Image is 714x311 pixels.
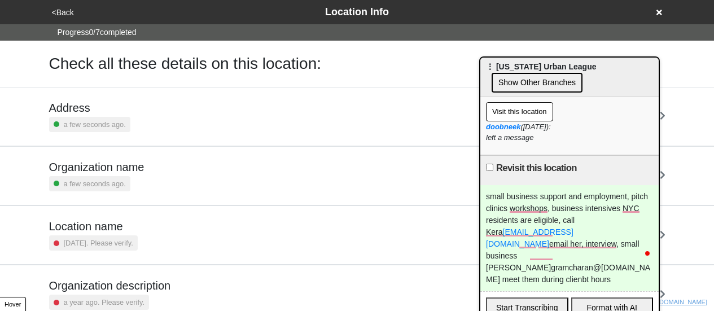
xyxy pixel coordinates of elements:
[658,299,707,305] a: [DOMAIN_NAME]
[64,238,133,248] small: [DATE]. Please verify.
[64,178,126,189] small: a few seconds ago.
[49,6,77,19] button: <Back
[496,161,577,175] label: Revisit this location
[486,227,573,248] a: [EMAIL_ADDRESS][DOMAIN_NAME]
[492,73,582,93] button: Show Other Branches
[49,54,322,73] h1: Check all these details on this location:
[486,102,553,121] button: Visit this location
[58,27,137,38] span: Progress 0 / 7 completed
[480,185,659,291] div: To enrich screen reader interactions, please activate Accessibility in Grammarly extension settings
[49,279,171,292] h5: Organization description
[486,62,597,71] span: ⋮ [US_STATE] Urban League
[486,121,653,143] div: ([DATE]): left a message
[625,297,707,307] div: Powered by
[486,122,520,131] a: doobneek
[49,220,138,233] h5: Location name
[49,101,130,115] h5: Address
[325,6,389,17] span: Location Info
[49,160,144,174] h5: Organization name
[64,119,126,130] small: a few seconds ago.
[64,297,144,308] small: a year ago. Please verify.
